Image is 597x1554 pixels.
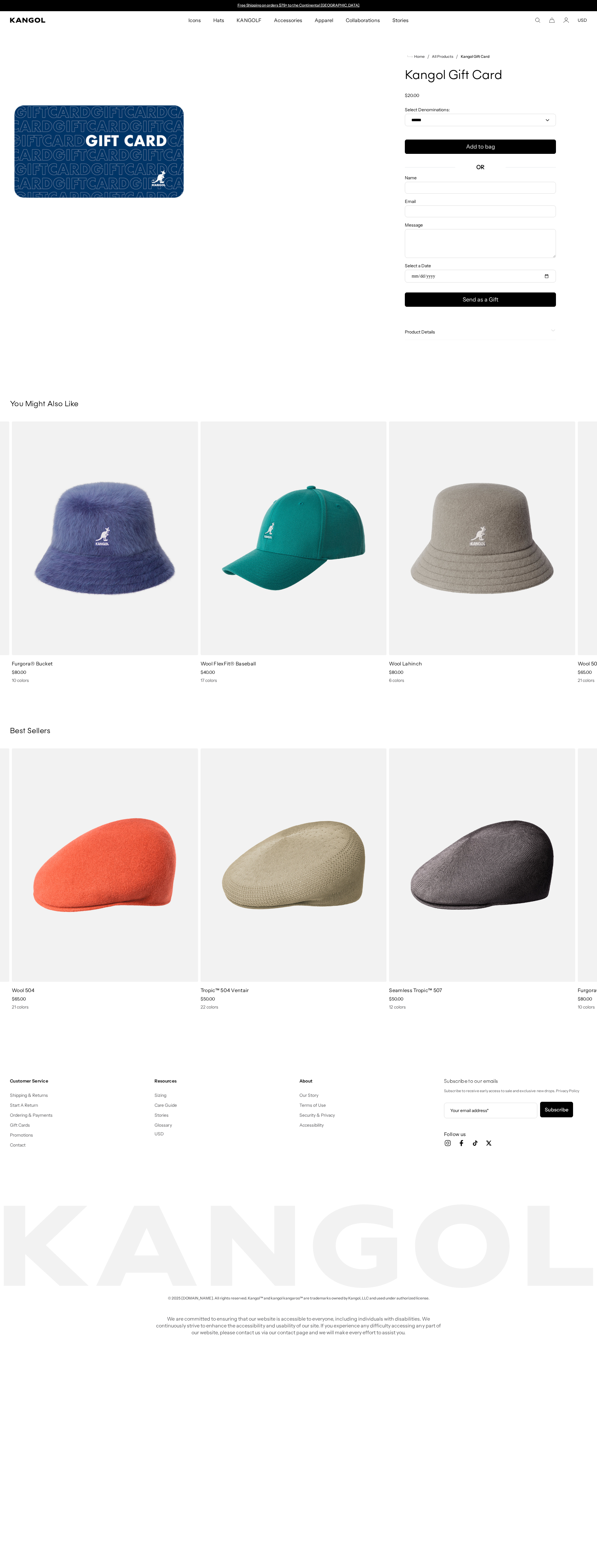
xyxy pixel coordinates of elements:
[10,1092,48,1098] a: Shipping & Returns
[201,669,215,675] span: $40.00
[155,1112,169,1118] a: Stories
[299,1112,335,1118] a: Security & Privacy
[10,1078,150,1084] h4: Customer Service
[10,1122,30,1128] a: Gift Cards
[201,421,387,655] img: Wool FlexFit® Baseball
[230,11,267,29] a: KANGOLF
[535,17,540,23] summary: Search here
[10,1132,33,1138] a: Promotions
[155,1122,172,1128] a: Glossary
[238,3,360,7] a: Free Shipping on orders $79+ to the Continental [GEOGRAPHIC_DATA]
[308,11,340,29] a: Apparel
[10,40,369,263] product-gallery: Gallery Viewer
[315,11,333,29] span: Apparel
[463,296,498,304] span: Send as a Gift
[12,421,198,655] img: Furgora® Bucket
[234,3,363,8] div: 1 of 2
[9,748,198,1010] div: 1 of 10
[425,53,429,60] li: /
[405,107,556,113] p: Select Denominations:
[10,18,125,23] a: Kangol
[12,678,198,683] div: 10 colors
[201,678,387,683] div: 17 colors
[198,421,387,683] div: 2 of 5
[563,17,569,23] a: Account
[389,987,442,993] a: Seamless Tropic™ 507
[405,53,556,60] nav: breadcrumbs
[213,11,224,29] span: Hats
[155,1092,166,1098] a: Sizing
[389,1004,575,1010] div: 12 colors
[392,11,409,29] span: Stories
[386,421,575,683] div: 3 of 5
[188,11,201,29] span: Icons
[389,678,575,683] div: 6 colors
[405,199,556,204] label: Email
[578,669,592,675] span: $65.00
[299,1102,326,1108] a: Terms of Use
[578,996,592,1002] span: $80.00
[405,229,556,258] textarea: Message 200
[201,748,387,982] img: Tropic™ 504 Ventair
[10,1112,53,1118] a: Ordering & Payments
[12,1004,198,1010] div: 21 colors
[389,421,575,655] img: Wool Lahinch
[234,3,363,8] div: Announcement
[12,669,26,675] span: $80.00
[9,421,198,683] div: 1 of 5
[12,748,198,982] img: Wool 504
[444,1087,587,1094] p: Subscribe to receive early access to sale and exclusive new drops. Privacy Policy
[466,143,495,151] span: Add to bag
[10,1102,38,1108] a: Start A Return
[432,54,453,59] a: All Products
[444,1078,587,1085] h4: Subscribe to our emails
[340,11,386,29] a: Collaborations
[155,1102,177,1108] a: Care Guide
[389,660,422,667] a: Wool Lahinch
[413,54,425,59] span: Home
[12,660,53,667] a: Furgora® Bucket
[201,660,256,667] a: Wool FlexFit® Baseball
[453,53,458,60] li: /
[10,400,587,409] h3: You Might Also Like
[444,1131,587,1138] h3: Follow us
[578,17,587,23] button: USD
[198,748,387,1010] div: 2 of 10
[389,996,403,1002] span: $50.00
[405,222,556,228] label: Message
[405,263,556,269] label: Select a Date
[540,1102,573,1117] button: Subscribe
[234,3,363,8] slideshow-component: Announcement bar
[549,17,555,23] button: Cart
[407,54,425,59] a: Home
[201,996,215,1002] span: $50.00
[155,1078,294,1084] h4: Resources
[268,11,308,29] a: Accessories
[12,996,26,1002] span: $65.00
[405,93,419,98] span: $20.00
[10,1142,25,1148] a: Contact
[201,987,249,993] a: Tropic™ 504 Ventair
[299,1092,318,1098] a: Our Story
[389,669,403,675] span: $80.00
[207,11,230,29] a: Hats
[237,11,261,29] span: KANGOLF
[405,292,556,307] button: Send as a Gift
[12,987,35,993] a: Wool 504
[461,54,489,59] a: Kangol Gift Card
[299,1122,324,1128] a: Accessibility
[386,11,415,29] a: Stories
[346,11,380,29] span: Collaborations
[405,175,556,181] label: Name
[10,727,587,736] h3: Best Sellers
[405,69,556,83] h1: Kangol Gift Card
[155,1131,164,1137] button: USD
[154,1315,443,1336] p: We are committed to ensuring that our website is accessible to everyone, including individuals wi...
[386,748,575,1010] div: 3 of 10
[182,11,207,29] a: Icons
[389,748,575,982] img: Seamless Tropic™ 507
[201,1004,387,1010] div: 22 colors
[299,1078,439,1084] h4: About
[405,140,556,154] button: Add to bag
[405,329,548,335] span: Product Details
